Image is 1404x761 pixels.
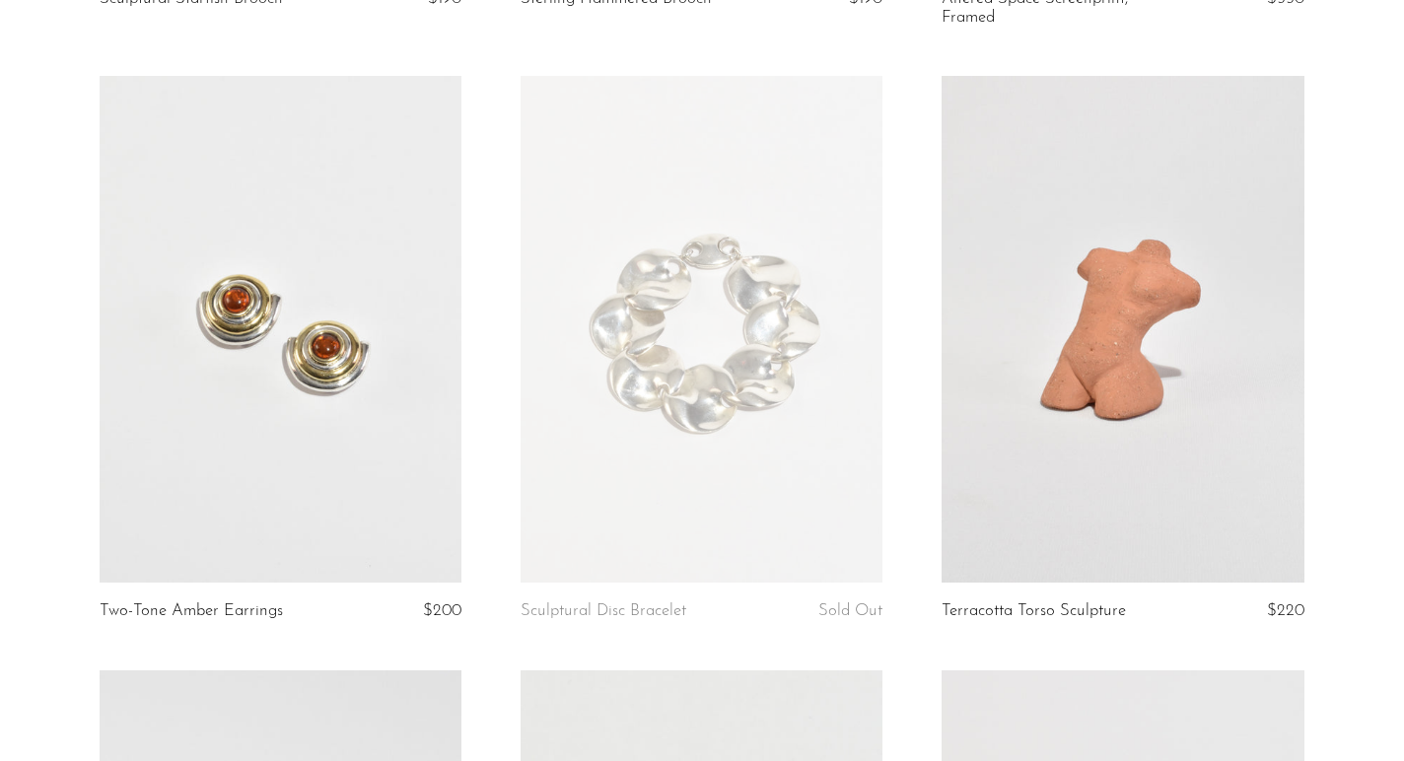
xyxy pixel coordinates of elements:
span: $200 [423,602,461,619]
span: Sold Out [818,602,882,619]
a: Sculptural Disc Bracelet [521,602,686,620]
a: Two-Tone Amber Earrings [100,602,283,620]
span: $220 [1267,602,1304,619]
a: Terracotta Torso Sculpture [942,602,1126,620]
